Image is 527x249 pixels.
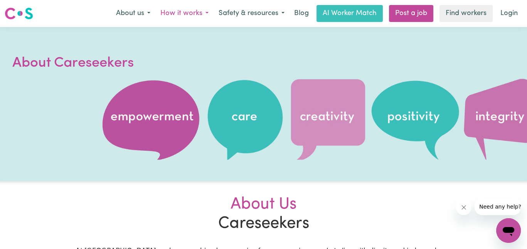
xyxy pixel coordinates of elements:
button: About us [111,5,155,22]
a: Careseekers logo [5,5,33,22]
a: Find workers [439,5,493,22]
h2: Careseekers [71,195,456,234]
a: Login [496,5,522,22]
a: Post a job [389,5,433,22]
iframe: Message from company [475,198,521,215]
a: Blog [290,5,313,22]
iframe: Button to launch messaging window [496,218,521,243]
iframe: Close message [456,200,471,215]
button: How it works [155,5,214,22]
h1: About Careseekers [12,53,197,73]
span: Need any help? [5,5,47,12]
button: Safety & resources [214,5,290,22]
div: About Us [76,195,452,214]
img: Careseekers logo [5,7,33,20]
a: AI Worker Match [317,5,383,22]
